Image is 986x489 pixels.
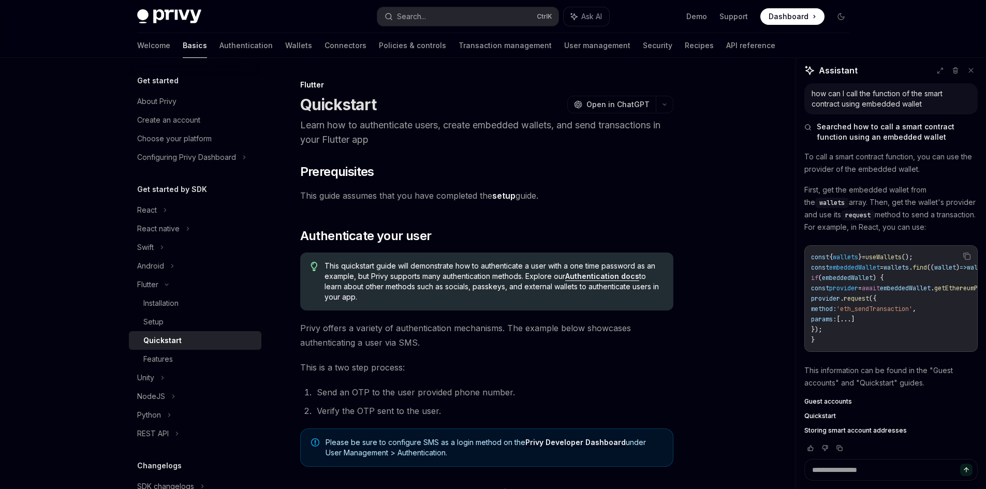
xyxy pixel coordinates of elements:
[300,228,432,244] span: Authenticate your user
[811,305,836,313] span: method:
[833,253,858,261] span: wallets
[804,412,978,420] a: Quickstart
[137,132,212,145] div: Choose your platform
[314,385,673,399] li: Send an OTP to the user provided phone number.
[811,336,815,344] span: }
[300,360,673,375] span: This is a two step process:
[137,151,236,164] div: Configuring Privy Dashboard
[586,99,650,110] span: Open in ChatGPT
[137,33,170,58] a: Welcome
[880,284,931,292] span: embeddedWallet
[869,294,876,303] span: ({
[565,272,639,281] a: Authentication docs
[719,11,748,22] a: Support
[829,253,833,261] span: {
[769,11,808,22] span: Dashboard
[804,397,852,406] span: Guest accounts
[829,263,880,272] span: embeddedWallet
[137,427,169,440] div: REST API
[137,95,176,108] div: About Privy
[760,8,825,25] a: Dashboard
[397,10,426,23] div: Search...
[812,88,970,109] div: how can I call the function of the smart contract using embedded wallet
[137,241,154,254] div: Swift
[804,184,978,233] p: First, get the embedded wallet from the array. Then, get the wallet's provider and use its method...
[865,253,902,261] span: useWallets
[818,274,822,282] span: (
[300,188,673,203] span: This guide assumes that you have completed the guide.
[326,437,663,458] span: Please be sure to configure SMS as a login method on the under User Management > Authentication.
[137,183,207,196] h5: Get started by SDK
[643,33,672,58] a: Security
[840,294,844,303] span: .
[137,390,165,403] div: NodeJS
[137,372,154,384] div: Unity
[564,33,630,58] a: User management
[836,305,913,313] span: 'eth_sendTransaction'
[129,92,261,111] a: About Privy
[567,96,656,113] button: Open in ChatGPT
[300,164,374,180] span: Prerequisites
[492,190,516,201] a: setup
[829,284,858,292] span: provider
[862,253,865,261] span: =
[822,274,873,282] span: embeddedWallet
[960,263,967,272] span: =>
[129,313,261,331] a: Setup
[300,321,673,350] span: Privy offers a variety of authentication mechanisms. The example below showcases authenticating a...
[137,204,157,216] div: React
[377,7,558,26] button: Search...CtrlK
[851,315,855,323] span: ]
[804,426,978,435] a: Storing smart account addresses
[844,294,869,303] span: request
[300,80,673,90] div: Flutter
[817,122,978,142] span: Searched how to call a smart contract function using an embedded wallet
[845,211,871,219] span: request
[300,118,673,147] p: Learn how to authenticate users, create embedded wallets, and send transactions in your Flutter app
[819,64,858,77] span: Assistant
[811,294,840,303] span: provider
[858,284,862,292] span: =
[931,284,934,292] span: .
[137,114,200,126] div: Create an account
[137,409,161,421] div: Python
[285,33,312,58] a: Wallets
[325,261,663,302] span: This quickstart guide will demonstrate how to authenticate a user with a one time password as an ...
[934,263,956,272] span: wallet
[685,33,714,58] a: Recipes
[143,334,182,347] div: Quickstart
[564,7,609,26] button: Ask AI
[219,33,273,58] a: Authentication
[143,353,173,365] div: Features
[902,253,913,261] span: ();
[811,274,818,282] span: if
[956,263,960,272] span: )
[960,464,973,476] button: Send message
[836,315,840,323] span: [
[811,253,829,261] span: const
[726,33,775,58] a: API reference
[137,460,182,472] h5: Changelogs
[525,438,626,447] a: Privy Developer Dashboard
[459,33,552,58] a: Transaction management
[137,223,180,235] div: React native
[143,297,179,309] div: Installation
[913,263,927,272] span: find
[379,33,446,58] a: Policies & controls
[884,263,909,272] span: wallets
[804,122,978,142] button: Searched how to call a smart contract function using an embedded wallet
[325,33,366,58] a: Connectors
[686,11,707,22] a: Demo
[129,331,261,350] a: Quickstart
[840,315,851,323] span: ...
[833,8,849,25] button: Toggle dark mode
[311,438,319,447] svg: Note
[143,316,164,328] div: Setup
[858,253,862,261] span: }
[804,364,978,389] p: This information can be found in the "Guest accounts" and "Quickstart" guides.
[137,75,179,87] h5: Get started
[137,260,164,272] div: Android
[804,397,978,406] a: Guest accounts
[129,294,261,313] a: Installation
